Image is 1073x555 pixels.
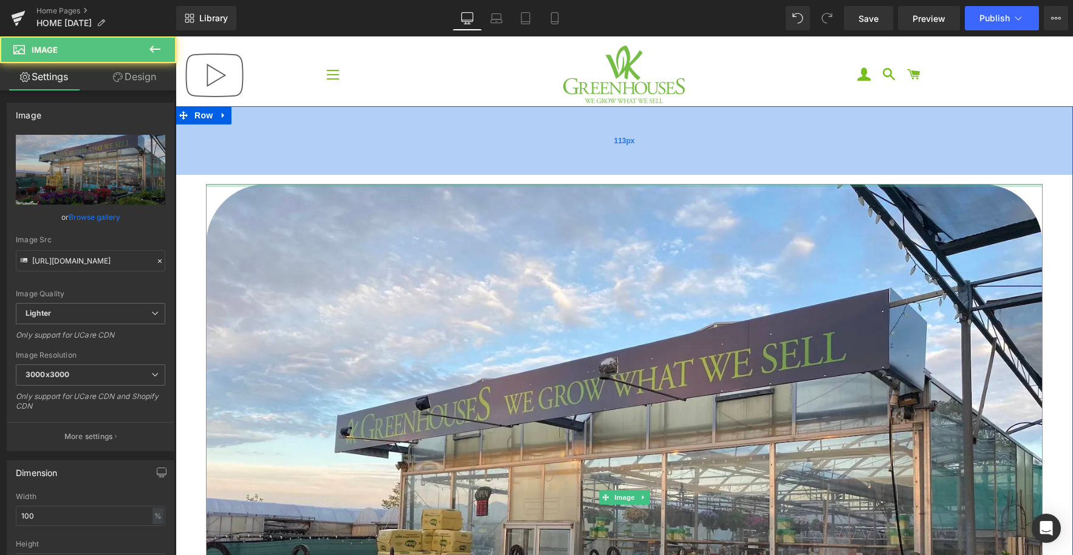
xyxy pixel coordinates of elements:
span: 113px [438,99,459,111]
div: Only support for UCare CDN [16,330,165,348]
b: Lighter [26,308,51,318]
input: auto [16,506,165,526]
div: Height [16,540,165,548]
a: New Library [176,6,236,30]
button: More [1044,6,1068,30]
div: Image Src [16,236,165,244]
div: Only support for UCare CDN and Shopify CDN [16,392,165,419]
span: HOME [DATE] [36,18,92,28]
span: Preview [913,12,945,25]
button: Redo [815,6,839,30]
span: Row [16,70,40,88]
span: Save [859,12,879,25]
a: Expand / Collapse [40,70,56,88]
div: Dimension [16,461,58,478]
div: Image [16,103,41,120]
div: Image Quality [16,290,165,298]
a: Desktop [453,6,482,30]
a: Mobile [540,6,569,30]
div: Open Intercom Messenger [1032,514,1061,543]
a: Tablet [511,6,540,30]
div: or [16,211,165,223]
a: Expand / Collapse [461,454,474,468]
a: Home Pages [36,6,176,16]
input: Link [16,250,165,271]
span: Library [199,13,228,24]
button: More settings [7,422,174,451]
a: Preview [898,6,960,30]
a: Browse gallery [69,206,120,228]
div: Width [16,492,165,501]
div: % [153,508,163,524]
div: Image Resolution [16,351,165,359]
button: Publish [965,6,1039,30]
span: Image [436,454,462,468]
a: Design [91,63,179,90]
b: 3000x3000 [26,370,69,379]
span: Publish [979,13,1010,23]
p: More settings [64,431,113,442]
img: Vankampens Greenhouses [388,9,509,67]
button: Undo [786,6,810,30]
a: Laptop [482,6,511,30]
span: Image [32,45,58,55]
